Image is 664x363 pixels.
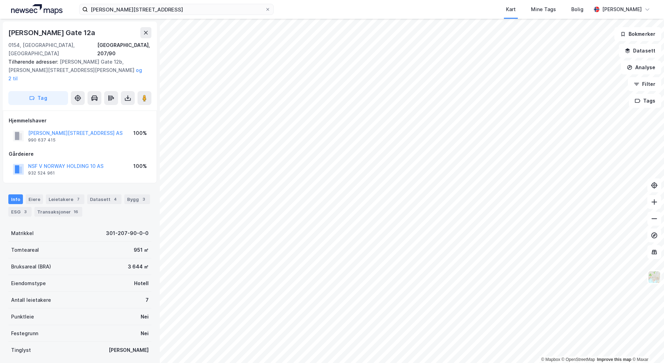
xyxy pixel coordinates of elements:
[87,194,122,204] div: Datasett
[8,91,68,105] button: Tag
[141,329,149,338] div: Nei
[133,162,147,170] div: 100%
[9,150,151,158] div: Gårdeiere
[112,196,119,203] div: 4
[124,194,150,204] div: Bygg
[140,196,147,203] div: 3
[88,4,265,15] input: Søk på adresse, matrikkel, gårdeiere, leietakere eller personer
[11,263,51,271] div: Bruksareal (BRA)
[597,357,631,362] a: Improve this map
[106,229,149,237] div: 301-207-90-0-0
[134,279,149,288] div: Hotell
[571,5,583,14] div: Bolig
[22,208,29,215] div: 3
[11,346,31,354] div: Tinglyst
[75,196,82,203] div: 7
[628,77,661,91] button: Filter
[11,229,34,237] div: Matrikkel
[531,5,556,14] div: Mine Tags
[629,330,664,363] iframe: Chat Widget
[141,313,149,321] div: Nei
[11,296,51,304] div: Antall leietakere
[8,58,146,83] div: [PERSON_NAME] Gate 12b, [PERSON_NAME][STREET_ADDRESS][PERSON_NAME]
[602,5,642,14] div: [PERSON_NAME]
[11,279,46,288] div: Eiendomstype
[629,330,664,363] div: Kontrollprogram for chat
[562,357,595,362] a: OpenStreetMap
[97,41,151,58] div: [GEOGRAPHIC_DATA], 207/90
[11,4,63,15] img: logo.a4113a55bc3d86da70a041830d287a7e.svg
[133,129,147,137] div: 100%
[506,5,516,14] div: Kart
[8,27,97,38] div: [PERSON_NAME] Gate 12a
[619,44,661,58] button: Datasett
[8,194,23,204] div: Info
[629,94,661,108] button: Tags
[46,194,84,204] div: Leietakere
[648,271,661,284] img: Z
[8,207,32,217] div: ESG
[9,116,151,125] div: Hjemmelshaver
[11,246,39,254] div: Tomteareal
[128,263,149,271] div: 3 644 ㎡
[28,137,56,143] div: 990 637 415
[11,313,34,321] div: Punktleie
[26,194,43,204] div: Eiere
[8,41,97,58] div: 0154, [GEOGRAPHIC_DATA], [GEOGRAPHIC_DATA]
[614,27,661,41] button: Bokmerker
[28,170,55,176] div: 932 524 961
[72,208,80,215] div: 16
[34,207,82,217] div: Transaksjoner
[109,346,149,354] div: [PERSON_NAME]
[11,329,38,338] div: Festegrunn
[8,59,60,65] span: Tilhørende adresser:
[541,357,560,362] a: Mapbox
[621,60,661,74] button: Analyse
[146,296,149,304] div: 7
[134,246,149,254] div: 951 ㎡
